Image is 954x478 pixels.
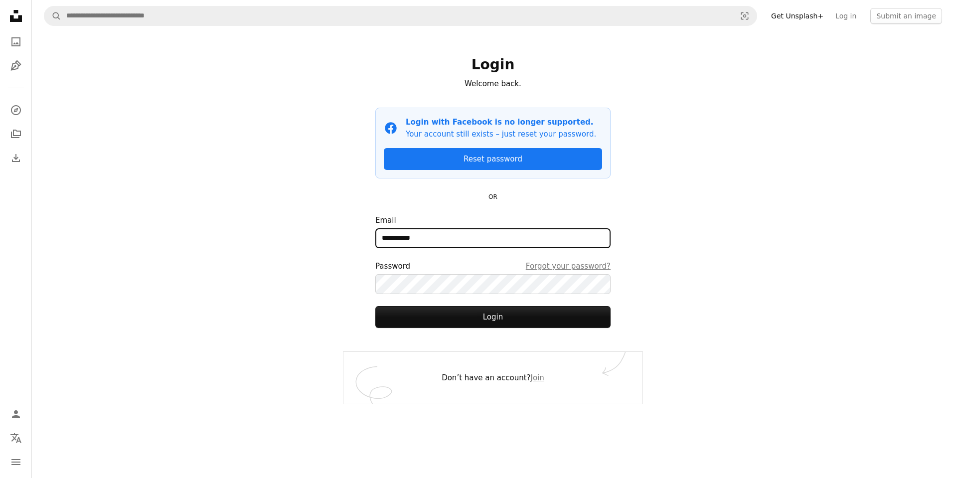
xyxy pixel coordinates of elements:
[733,6,757,25] button: Visual search
[526,260,611,272] a: Forgot your password?
[375,228,611,248] input: Email
[6,404,26,424] a: Log in / Sign up
[488,193,497,200] small: OR
[6,124,26,144] a: Collections
[343,352,642,404] div: Don’t have an account?
[375,306,611,328] button: Login
[6,452,26,472] button: Menu
[765,8,829,24] a: Get Unsplash+
[375,78,611,90] p: Welcome back.
[384,148,602,170] a: Reset password
[6,32,26,52] a: Photos
[6,148,26,168] a: Download History
[531,373,544,382] a: Join
[375,214,611,248] label: Email
[44,6,757,26] form: Find visuals sitewide
[375,260,611,272] div: Password
[829,8,862,24] a: Log in
[44,6,61,25] button: Search Unsplash
[6,56,26,76] a: Illustrations
[406,116,596,128] p: Login with Facebook is no longer supported.
[6,100,26,120] a: Explore
[375,56,611,74] h1: Login
[406,128,596,140] p: Your account still exists – just reset your password.
[6,428,26,448] button: Language
[6,6,26,28] a: Home — Unsplash
[870,8,942,24] button: Submit an image
[375,274,611,294] input: PasswordForgot your password?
